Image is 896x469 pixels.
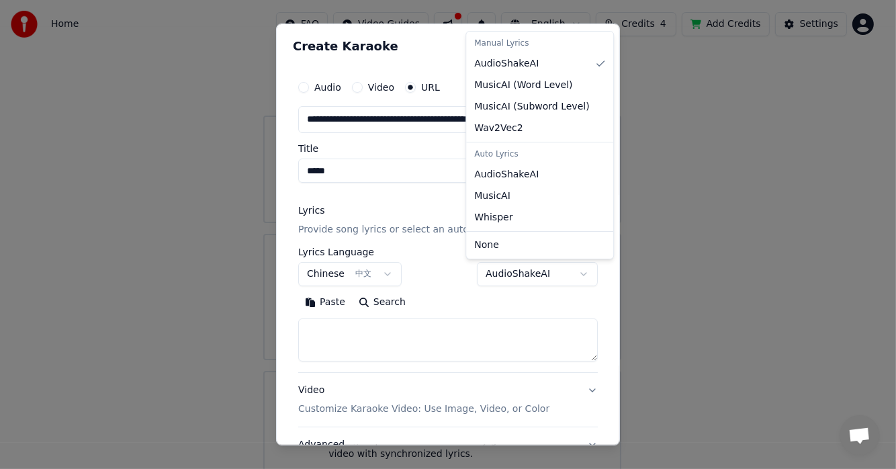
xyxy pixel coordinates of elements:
[474,57,539,71] span: AudioShakeAI
[474,211,512,224] span: Whisper
[474,239,499,252] span: None
[469,145,611,164] div: Auto Lyrics
[474,122,523,135] span: Wav2Vec2
[474,189,510,203] span: MusicAI
[474,79,572,92] span: MusicAI ( Word Level )
[474,100,589,114] span: MusicAI ( Subword Level )
[469,34,611,53] div: Manual Lyrics
[474,168,539,181] span: AudioShakeAI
